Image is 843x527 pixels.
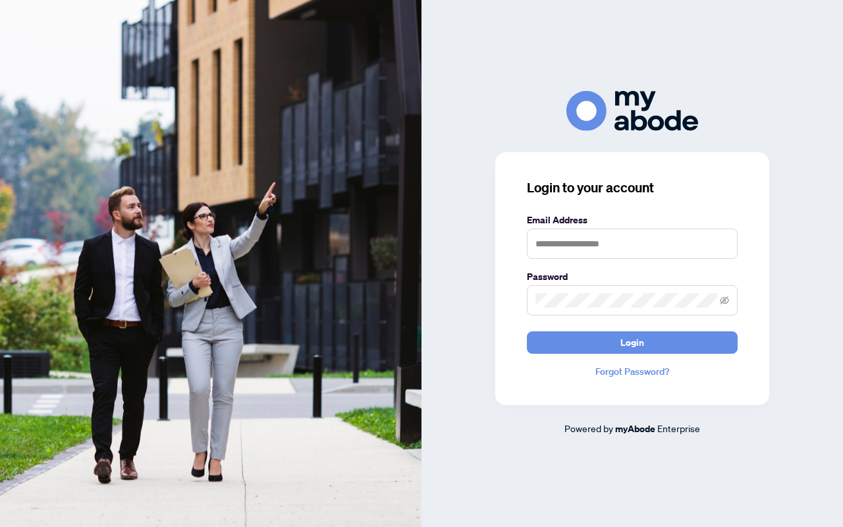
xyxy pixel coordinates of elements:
span: eye-invisible [720,296,729,305]
label: Email Address [527,213,738,227]
span: Powered by [564,422,613,434]
a: Forgot Password? [527,364,738,379]
span: Login [620,332,644,353]
label: Password [527,269,738,284]
img: ma-logo [566,91,698,131]
span: Enterprise [657,422,700,434]
h3: Login to your account [527,179,738,197]
a: myAbode [615,422,655,436]
button: Login [527,331,738,354]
